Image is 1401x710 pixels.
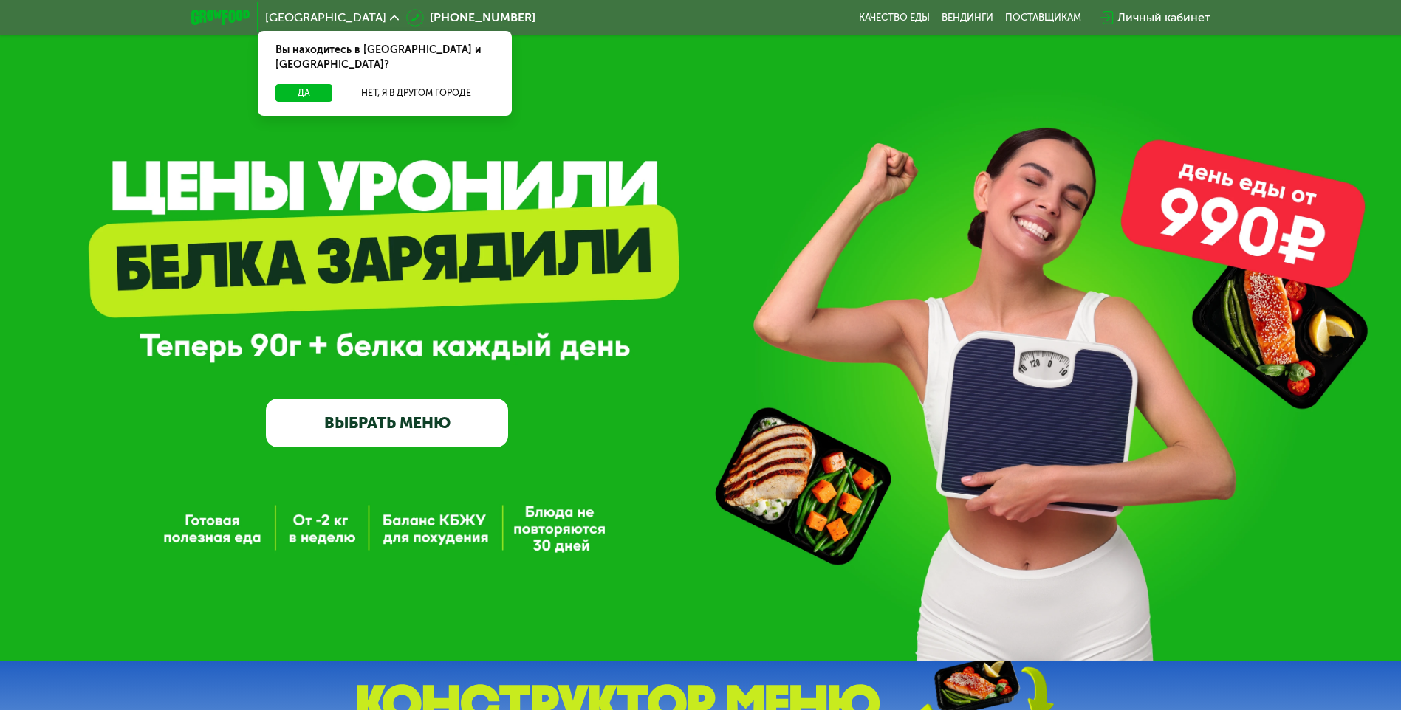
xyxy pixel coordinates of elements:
[1117,9,1210,27] div: Личный кабинет
[265,12,386,24] span: [GEOGRAPHIC_DATA]
[942,12,993,24] a: Вендинги
[266,399,508,447] a: ВЫБРАТЬ МЕНЮ
[258,31,512,84] div: Вы находитесь в [GEOGRAPHIC_DATA] и [GEOGRAPHIC_DATA]?
[859,12,930,24] a: Качество еды
[406,9,535,27] a: [PHONE_NUMBER]
[338,84,494,102] button: Нет, я в другом городе
[1005,12,1081,24] div: поставщикам
[275,84,332,102] button: Да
